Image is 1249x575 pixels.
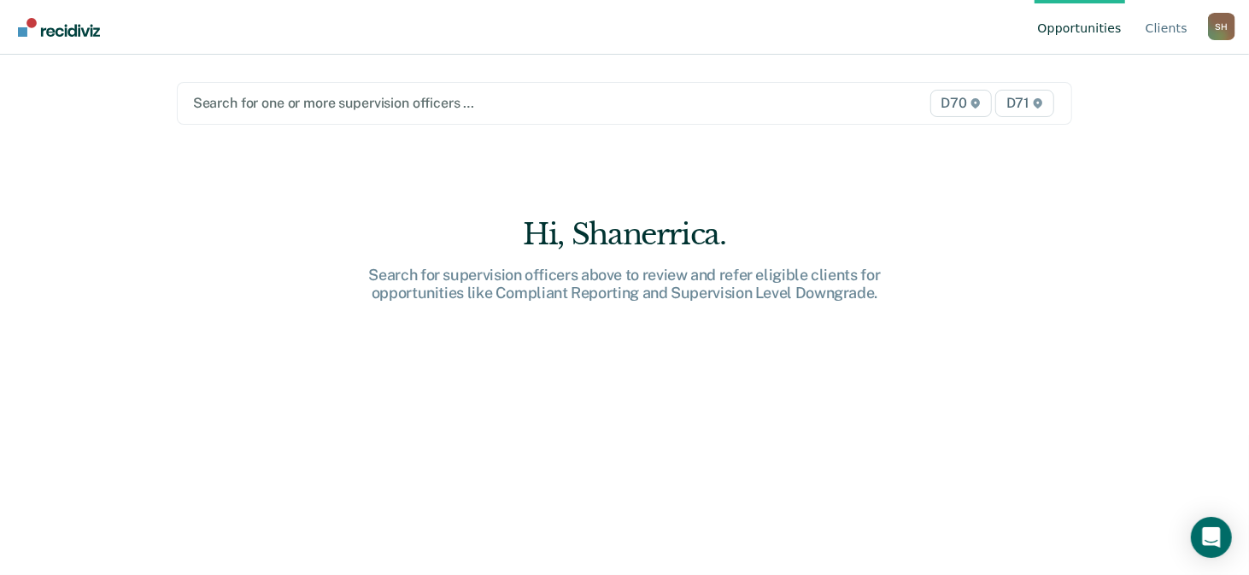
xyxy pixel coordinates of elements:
[351,266,898,302] div: Search for supervision officers above to review and refer eligible clients for opportunities like...
[1191,517,1232,558] div: Open Intercom Messenger
[995,90,1054,117] span: D71
[1208,13,1235,40] div: S H
[930,90,992,117] span: D70
[18,18,100,37] img: Recidiviz
[1208,13,1235,40] button: Profile dropdown button
[351,217,898,252] div: Hi, Shanerrica.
